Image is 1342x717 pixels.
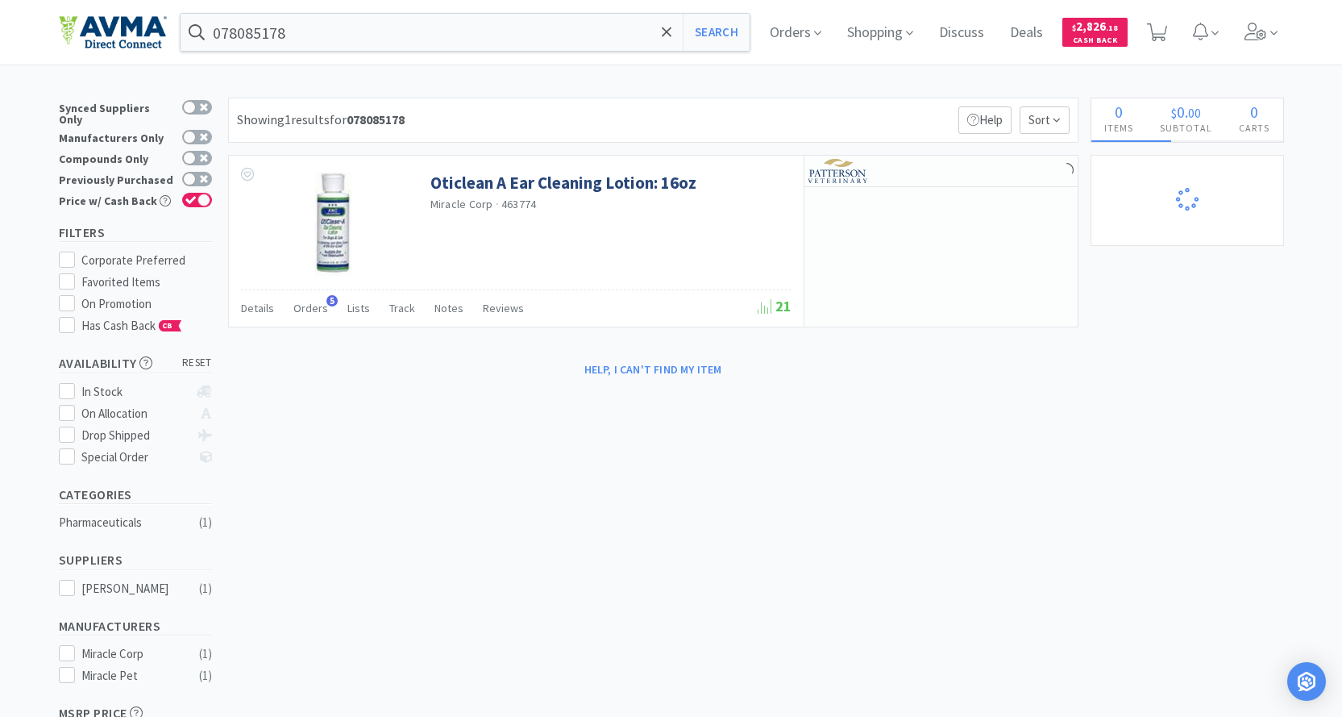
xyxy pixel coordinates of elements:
[330,111,405,127] span: for
[81,666,181,686] div: Miracle Pet
[1106,23,1118,33] span: . 18
[683,14,750,51] button: Search
[1188,105,1201,121] span: 00
[160,321,176,331] span: CB
[59,100,174,125] div: Synced Suppliers Only
[1287,662,1326,701] div: Open Intercom Messenger
[237,110,405,131] div: Showing 1 results
[182,355,212,372] span: reset
[1072,19,1118,34] span: 2,826
[1250,102,1258,122] span: 0
[181,14,750,51] input: Search by item, sku, manufacturer, ingredient, size...
[199,579,212,598] div: ( 1 )
[496,197,499,211] span: ·
[347,111,405,127] strong: 078085178
[347,301,370,315] span: Lists
[430,197,493,211] a: Miracle Corp
[81,448,189,467] div: Special Order
[59,223,212,242] h5: Filters
[434,301,463,315] span: Notes
[958,106,1012,134] p: Help
[59,513,189,532] div: Pharmaceuticals
[430,172,696,194] a: Oticlean A Ear Cleaning Lotion: 16oz
[483,301,524,315] span: Reviews
[1062,10,1128,54] a: $2,826.18Cash Back
[59,486,212,504] h5: Categories
[81,382,189,402] div: In Stock
[1091,120,1147,135] h4: Items
[314,172,352,277] img: 99eaa599daff493493400749da1091e5_94519.png
[81,426,189,445] div: Drop Shipped
[199,513,212,532] div: ( 1 )
[293,301,328,315] span: Orders
[81,579,181,598] div: [PERSON_NAME]
[1072,36,1118,47] span: Cash Back
[59,151,174,165] div: Compounds Only
[241,301,274,315] span: Details
[1147,120,1226,135] h4: Subtotal
[501,197,537,211] span: 463774
[59,617,212,636] h5: Manufacturers
[1072,23,1076,33] span: $
[59,193,174,206] div: Price w/ Cash Back
[575,356,732,383] button: Help, I can't find my item
[199,644,212,664] div: ( 1 )
[1171,105,1177,121] span: $
[59,130,174,144] div: Manufacturers Only
[1147,104,1226,120] div: .
[1003,26,1049,40] a: Deals
[758,297,791,315] span: 21
[81,251,212,270] div: Corporate Preferred
[59,551,212,569] h5: Suppliers
[59,15,167,49] img: e4e33dab9f054f5782a47901c742baa9_102.png
[808,159,869,183] img: f5e969b455434c6296c6d81ef179fa71_3.png
[1020,106,1070,134] span: Sort
[389,301,415,315] span: Track
[81,294,212,314] div: On Promotion
[1226,120,1283,135] h4: Carts
[199,666,212,686] div: ( 1 )
[81,273,212,292] div: Favorited Items
[59,172,174,186] div: Previously Purchased
[933,26,991,40] a: Discuss
[81,318,182,333] span: Has Cash Back
[81,404,189,423] div: On Allocation
[1115,102,1123,122] span: 0
[1177,102,1185,122] span: 0
[59,354,212,373] h5: Availability
[326,295,338,306] span: 5
[81,644,181,664] div: Miracle Corp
